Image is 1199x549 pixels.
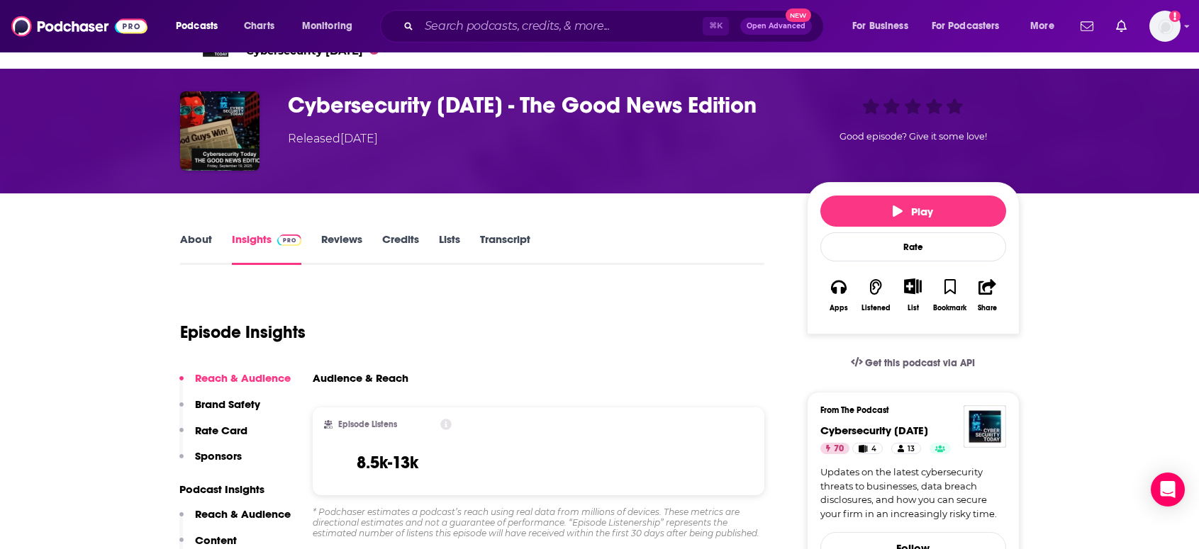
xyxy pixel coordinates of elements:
span: Good episode? Give it some love! [840,131,987,142]
p: Reach & Audience [195,371,291,385]
button: open menu [842,15,926,38]
span: Charts [244,16,274,36]
span: For Podcasters [932,16,1000,36]
h3: Audience & Reach [313,371,408,385]
div: Bookmark [933,304,966,312]
p: Reach & Audience [195,507,291,521]
p: Podcast Insights [179,482,291,496]
span: Podcasts [176,16,218,36]
svg: Add a profile image [1169,11,1181,22]
button: open menu [292,15,371,38]
button: open menu [1020,15,1072,38]
div: List [908,303,919,312]
img: Podchaser Pro [277,234,302,246]
span: More [1030,16,1054,36]
span: ⌘ K [703,17,729,35]
span: Monitoring [302,16,352,36]
img: User Profile [1149,11,1181,42]
a: Show notifications dropdown [1110,14,1132,38]
button: Show profile menu [1149,11,1181,42]
a: Show notifications dropdown [1075,14,1099,38]
div: Show More ButtonList [894,269,931,321]
p: Sponsors [195,449,242,463]
a: Cybersecurity Today [820,424,928,437]
h3: 8.5k-13k [357,452,418,473]
a: 4 [852,443,882,454]
button: Share [969,269,1005,321]
p: Content [195,533,237,547]
p: Rate Card [195,424,247,437]
a: Lists [439,232,460,265]
div: Listened [861,304,891,312]
span: New [786,9,811,22]
button: Play [820,196,1006,227]
span: For Business [852,16,908,36]
h3: Cybersecurity Today - The Good News Edition [288,91,784,119]
a: Reviews [321,232,362,265]
span: Get this podcast via API [865,357,975,369]
img: Cybersecurity Today [964,405,1006,448]
a: Credits [382,232,419,265]
button: Listened [857,269,894,321]
div: Released [DATE] [288,130,378,147]
span: Play [893,205,933,218]
button: Bookmark [932,269,969,321]
h1: Episode Insights [180,322,306,343]
button: Apps [820,269,857,321]
span: Logged in as kindrieri [1149,11,1181,42]
span: Cybersecurity [DATE] [820,424,928,437]
input: Search podcasts, credits, & more... [419,15,703,38]
a: Charts [235,15,283,38]
span: 70 [834,442,844,456]
button: Rate Card [179,424,247,450]
a: 13 [891,443,921,454]
button: Reach & Audience [179,507,291,533]
button: open menu [922,15,1020,38]
span: 13 [908,442,915,456]
button: Sponsors [179,449,242,475]
div: Rate [820,232,1006,261]
a: Transcript [480,232,530,265]
a: Updates on the latest cybersecurity threats to businesses, data breach disclosures, and how you c... [820,465,1006,521]
button: Brand Safety [179,397,260,424]
span: Open Advanced [747,23,805,30]
img: Cybersecurity Today - The Good News Edition [180,91,260,171]
div: Search podcasts, credits, & more... [394,10,837,43]
a: Get this podcast via API [840,346,987,380]
img: Podchaser - Follow, Share and Rate Podcasts [11,13,147,40]
span: 70 [383,47,394,53]
span: 4 [871,442,876,456]
h3: From The Podcast [820,405,995,415]
a: About [180,232,212,265]
button: Open AdvancedNew [740,18,812,35]
div: Apps [830,304,848,312]
a: InsightsPodchaser Pro [232,232,302,265]
button: Reach & Audience [179,371,291,397]
div: * Podchaser estimates a podcast’s reach using real data from millions of devices. These metrics a... [313,506,765,538]
div: Open Intercom Messenger [1151,472,1185,506]
button: open menu [166,15,236,38]
div: Share [978,304,997,312]
p: Brand Safety [195,397,260,411]
a: 70 [820,443,849,454]
h2: Episode Listens [338,419,397,429]
button: Show More Button [898,278,927,294]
